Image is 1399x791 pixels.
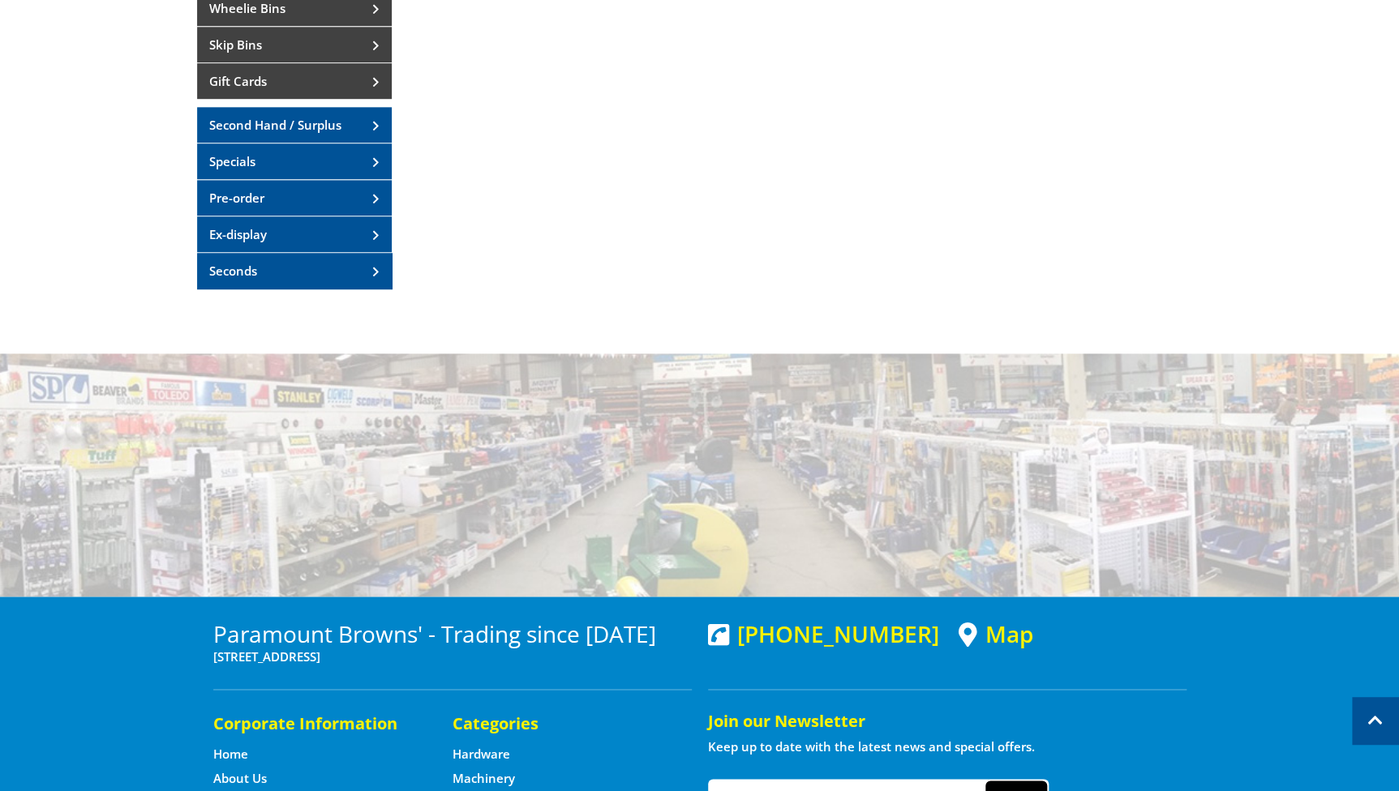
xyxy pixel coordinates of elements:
[959,621,1033,648] a: View a map of Mount Barker location
[213,746,248,763] a: Go to the Home page
[197,107,392,143] a: View all Second Hand / Surplus products
[197,27,392,62] a: Go to the Skip Bins page
[213,647,692,666] p: [STREET_ADDRESS]
[213,712,420,735] h5: Corporate Information
[708,710,1187,733] h5: Join our Newsletter
[453,712,659,735] h5: Categories
[453,746,510,763] a: Go to the Hardware page
[197,180,392,216] a: View all Pre-order products
[197,63,392,99] a: Go to the Gift Cards page
[197,216,392,252] a: View all Ex-display products
[197,143,392,179] a: View all Specials products
[213,770,267,787] a: Go to the About Us page
[708,737,1187,756] p: Keep up to date with the latest news and special offers.
[213,621,692,647] h3: Paramount Browns' - Trading since [DATE]
[708,621,939,647] div: [PHONE_NUMBER]
[453,770,515,787] a: Go to the Machinery page
[197,253,392,289] a: View all Seconds products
